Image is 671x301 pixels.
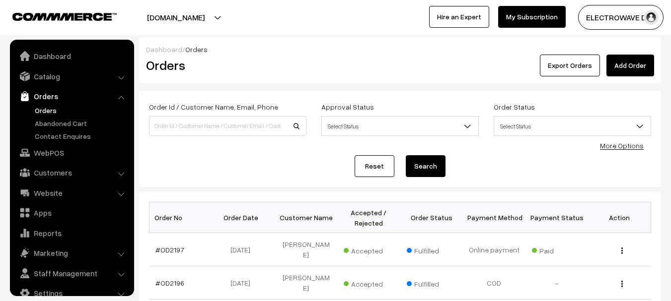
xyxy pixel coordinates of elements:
[621,281,623,287] img: Menu
[498,6,566,28] a: My Subscription
[275,202,337,233] th: Customer Name
[578,5,664,30] button: ELECTROWAVE DE…
[212,233,275,266] td: [DATE]
[429,6,489,28] a: Hire an Expert
[155,279,184,287] a: #OD2196
[149,202,212,233] th: Order No
[12,244,131,262] a: Marketing
[275,266,337,300] td: [PERSON_NAME]
[12,13,117,20] img: COMMMERCE
[525,202,588,233] th: Payment Status
[146,58,305,73] h2: Orders
[185,45,208,54] span: Orders
[494,116,651,136] span: Select Status
[337,202,400,233] th: Accepted / Rejected
[12,144,131,162] a: WebPOS
[321,102,374,112] label: Approval Status
[355,155,394,177] a: Reset
[12,10,99,22] a: COMMMERCE
[12,67,131,85] a: Catalog
[407,276,456,289] span: Fulfilled
[12,204,131,222] a: Apps
[12,164,131,181] a: Customers
[12,224,131,242] a: Reports
[463,266,525,300] td: COD
[406,155,446,177] button: Search
[32,105,131,116] a: Orders
[407,243,456,256] span: Fulfilled
[32,118,131,128] a: Abandoned Cart
[12,184,131,202] a: Website
[344,276,393,289] span: Accepted
[149,116,306,136] input: Order Id / Customer Name / Customer Email / Customer Phone
[644,10,659,25] img: user
[540,55,600,76] button: Export Orders
[149,102,278,112] label: Order Id / Customer Name, Email, Phone
[146,45,182,54] a: Dashboard
[322,118,478,135] span: Select Status
[146,44,654,55] div: /
[275,233,337,266] td: [PERSON_NAME]
[525,266,588,300] td: -
[12,47,131,65] a: Dashboard
[212,202,275,233] th: Order Date
[321,116,479,136] span: Select Status
[463,202,525,233] th: Payment Method
[606,55,654,76] a: Add Order
[532,243,582,256] span: Paid
[12,87,131,105] a: Orders
[494,102,535,112] label: Order Status
[155,245,184,254] a: #OD2197
[112,5,239,30] button: [DOMAIN_NAME]
[12,264,131,282] a: Staff Management
[494,118,651,135] span: Select Status
[344,243,393,256] span: Accepted
[32,131,131,141] a: Contact Enquires
[600,141,644,150] a: More Options
[212,266,275,300] td: [DATE]
[621,247,623,254] img: Menu
[400,202,463,233] th: Order Status
[588,202,651,233] th: Action
[463,233,525,266] td: Online payment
